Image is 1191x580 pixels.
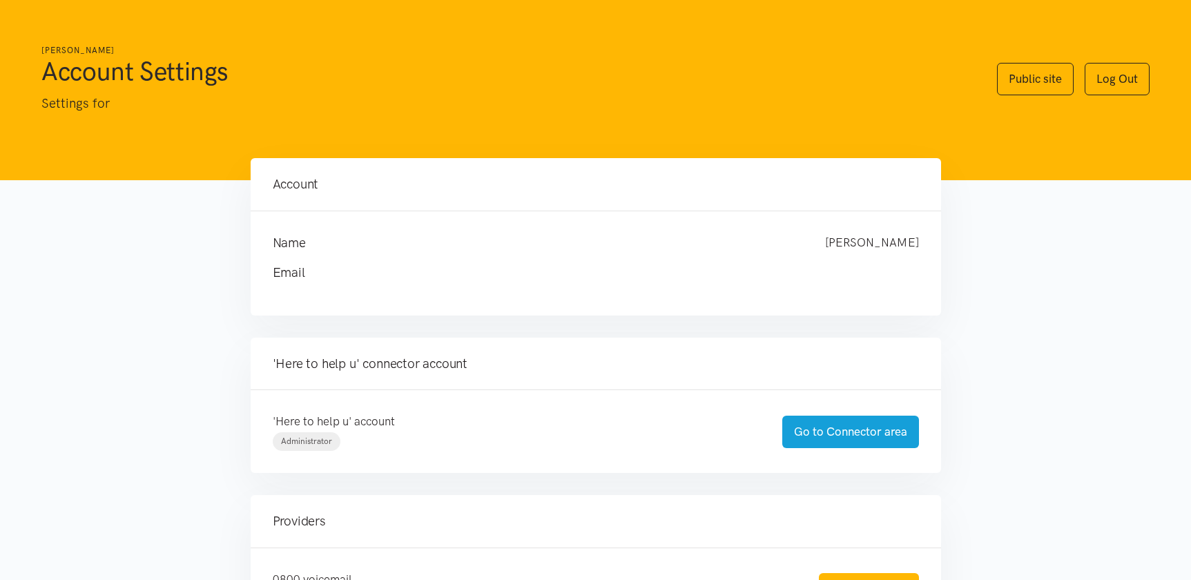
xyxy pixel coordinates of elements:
[273,512,919,531] h4: Providers
[273,175,919,194] h4: Account
[273,263,891,282] h4: Email
[273,233,797,253] h4: Name
[281,436,332,446] span: Administrator
[41,93,969,114] p: Settings for
[273,354,919,374] h4: 'Here to help u' connector account
[811,233,933,253] div: [PERSON_NAME]
[41,55,969,88] h1: Account Settings
[1085,63,1150,95] a: Log Out
[273,412,755,431] p: 'Here to help u' account
[41,44,969,57] h6: [PERSON_NAME]
[782,416,919,448] a: Go to Connector area
[997,63,1074,95] a: Public site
